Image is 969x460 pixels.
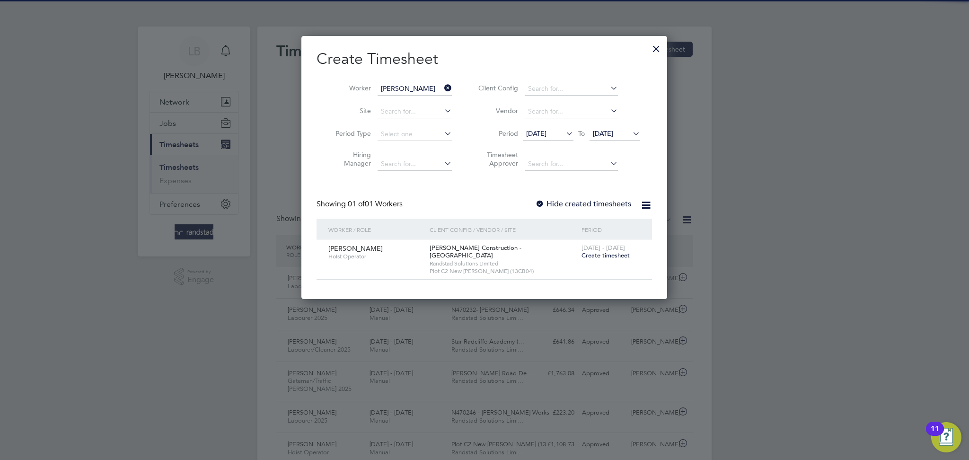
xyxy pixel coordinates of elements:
div: Worker / Role [326,219,427,240]
span: [DATE] - [DATE] [581,244,625,252]
span: Hoist Operator [328,253,423,260]
span: [PERSON_NAME] [328,244,383,253]
label: Client Config [476,84,518,92]
input: Search for... [378,82,452,96]
div: Showing [317,199,405,209]
input: Search for... [378,105,452,118]
button: Open Resource Center, 11 new notifications [931,422,961,452]
span: Randstad Solutions Limited [430,260,577,267]
input: Search for... [525,105,618,118]
h2: Create Timesheet [317,49,652,69]
label: Timesheet Approver [476,150,518,168]
label: Hide created timesheets [535,199,631,209]
span: [DATE] [526,129,546,138]
div: Client Config / Vendor / Site [427,219,579,240]
label: Period Type [328,129,371,138]
label: Period [476,129,518,138]
span: [DATE] [593,129,613,138]
label: Vendor [476,106,518,115]
input: Search for... [525,82,618,96]
span: Plot C2 New [PERSON_NAME] (13CB04) [430,267,577,275]
label: Hiring Manager [328,150,371,168]
span: 01 Workers [348,199,403,209]
label: Site [328,106,371,115]
span: Create timesheet [581,251,630,259]
label: Worker [328,84,371,92]
input: Search for... [525,158,618,171]
span: To [575,127,588,140]
div: Period [579,219,643,240]
input: Search for... [378,158,452,171]
div: 11 [931,429,939,441]
span: 01 of [348,199,365,209]
span: [PERSON_NAME] Construction - [GEOGRAPHIC_DATA] [430,244,521,260]
input: Select one [378,128,452,141]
